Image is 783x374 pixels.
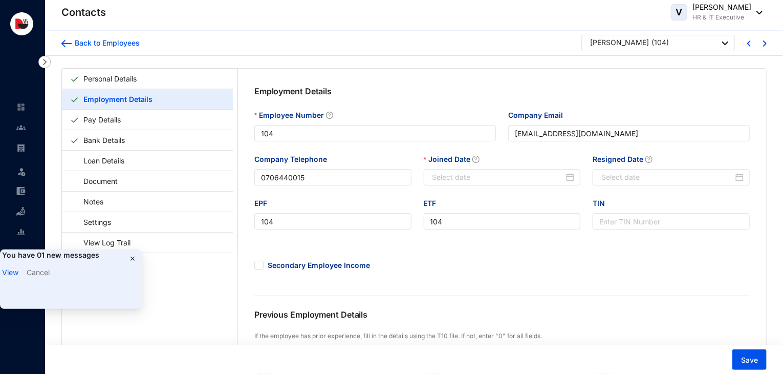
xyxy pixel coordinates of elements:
[72,38,140,48] div: Back to Employees
[2,250,142,261] p: You have 01 new messages
[254,308,502,331] p: Previous Employment Details
[10,12,33,35] img: logo
[692,2,751,12] p: [PERSON_NAME]
[254,110,340,121] label: Employee Number
[424,213,581,230] input: ETF
[593,198,612,209] label: TIN
[722,41,728,45] img: dropdown-black.8e83cc76930a90b1a4fdb6d089b7bf3a.svg
[732,349,767,370] button: Save
[16,186,26,196] img: expense-unselected.2edcf0507c847f3e9e96.svg
[508,110,570,121] label: Company Email
[651,37,669,50] p: ( 104 )
[61,38,140,48] a: Back to Employees
[593,154,660,165] label: Resigned Date
[676,8,683,17] span: V
[27,268,50,277] a: Cancel
[70,212,115,233] a: Settings
[8,117,33,138] li: Contacts
[254,213,411,230] input: EPF
[61,5,106,19] p: Contacts
[424,154,487,165] label: Joined Date
[79,68,141,89] a: Personal Details
[16,143,26,153] img: payroll-unselected.b590312f920e76f0c668.svg
[601,172,733,183] input: Resigned Date
[763,40,767,47] img: chevron-right-blue.16c49ba0fe93ddb13f341d83a2dbca89.svg
[8,201,33,222] li: Loan
[508,125,750,141] input: Company Email
[254,198,274,209] label: EPF
[593,213,750,230] input: TIN
[254,125,496,141] input: Employee Number
[747,40,751,47] img: chevron-left-blue.0fda5800d0a05439ff8ddef8047136d5.svg
[424,198,444,209] label: ETF
[8,97,33,117] li: Home
[590,37,649,48] div: [PERSON_NAME]
[645,156,652,163] span: question-circle
[16,207,26,216] img: loan-unselected.d74d20a04637f2d15ab5.svg
[472,156,480,163] span: question-circle
[8,222,33,242] li: Reports
[16,102,26,112] img: home-unselected.a29eae3204392db15eaf.svg
[79,130,129,151] a: Bank Details
[79,109,125,130] a: Pay Details
[70,171,121,192] a: Document
[2,268,18,277] a: View
[61,40,72,47] img: arrow-backward-blue.96c47016eac47e06211658234db6edf5.svg
[254,169,411,185] input: Company Telephone
[79,89,157,110] a: Employment Details
[432,172,564,183] input: Joined Date
[254,331,750,341] p: If the employee has prior experience, fill in the details using the T10 file. If not, enter "0" f...
[16,167,27,177] img: leave-unselected.2934df6273408c3f84d9.svg
[751,11,763,14] img: dropdown-black.8e83cc76930a90b1a4fdb6d089b7bf3a.svg
[8,181,33,201] li: Expenses
[692,12,751,23] p: HR & IT Executive
[70,191,107,212] a: Notes
[70,150,128,171] a: Loan Details
[38,56,51,68] img: nav-icon-right.af6afadce00d159da59955279c43614e.svg
[128,255,137,263] img: cancel.c1f879f505f5c9195806b3b96d784b9f.svg
[16,123,26,132] img: people-unselected.118708e94b43a90eceab.svg
[264,260,374,271] span: Secondary Employee Income
[8,138,33,158] li: Payroll
[741,355,758,365] span: Save
[326,112,333,119] span: question-circle
[16,227,26,237] img: report-unselected.e6a6b4230fc7da01f883.svg
[254,85,502,110] p: Employment Details
[254,154,334,165] label: Company Telephone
